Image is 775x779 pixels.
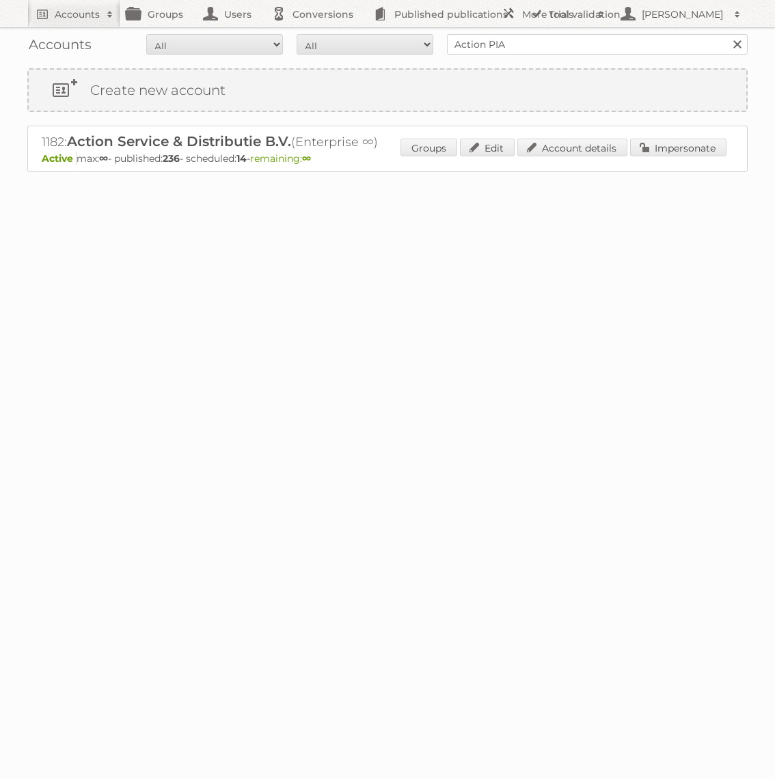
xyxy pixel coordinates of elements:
[460,139,515,156] a: Edit
[302,152,311,165] strong: ∞
[250,152,311,165] span: remaining:
[67,133,291,150] span: Action Service & Distributie B.V.
[630,139,726,156] a: Impersonate
[163,152,180,165] strong: 236
[42,133,520,151] h2: 1182: (Enterprise ∞)
[42,152,77,165] span: Active
[99,152,108,165] strong: ∞
[42,152,733,165] p: max: - published: - scheduled: -
[400,139,457,156] a: Groups
[517,139,627,156] a: Account details
[29,70,746,111] a: Create new account
[522,8,590,21] h2: More tools
[236,152,247,165] strong: 14
[55,8,100,21] h2: Accounts
[638,8,727,21] h2: [PERSON_NAME]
